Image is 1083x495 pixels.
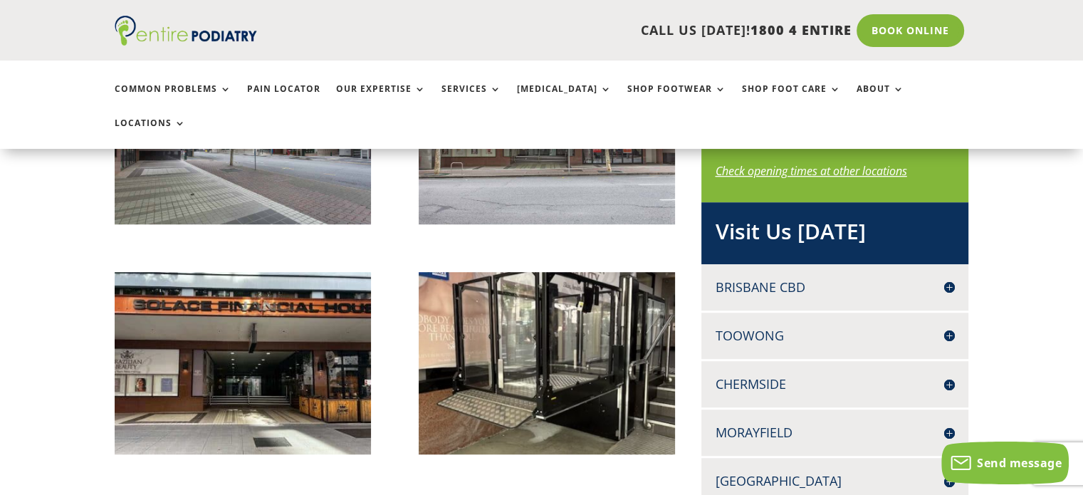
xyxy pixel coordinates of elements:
[716,278,955,296] h4: Brisbane CBD
[419,272,676,454] img: wheelchair lift improving accessibility at entire podiatry creek street brisbane
[441,84,501,115] a: Services
[115,118,186,149] a: Locations
[716,375,955,393] h4: Chermside
[627,84,726,115] a: Shop Footwear
[857,14,964,47] a: Book Online
[312,21,852,40] p: CALL US [DATE]!
[742,84,841,115] a: Shop Foot Care
[247,84,320,115] a: Pain Locator
[115,84,231,115] a: Common Problems
[750,21,852,38] span: 1800 4 ENTIRE
[716,472,955,490] h4: [GEOGRAPHIC_DATA]
[977,455,1062,471] span: Send message
[115,34,257,48] a: Entire Podiatry
[336,84,426,115] a: Our Expertise
[716,327,955,345] h4: Toowong
[115,272,372,454] img: View of entrance to Entire Podiatry Creek Street Brisbane
[941,442,1069,484] button: Send message
[716,163,907,179] a: Check opening times at other locations
[716,217,955,254] h2: Visit Us [DATE]
[716,424,955,442] h4: Morayfield
[857,84,904,115] a: About
[517,84,612,115] a: [MEDICAL_DATA]
[115,16,257,46] img: logo (1)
